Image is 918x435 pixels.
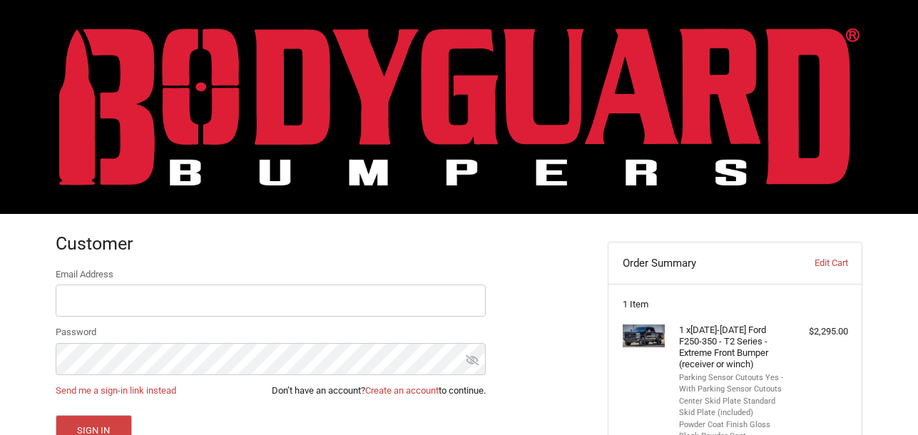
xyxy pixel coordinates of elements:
li: Center Skid Plate Standard Skid Plate (included) [679,396,788,419]
img: BODYGUARD BUMPERS [59,28,860,185]
label: Email Address [56,267,486,282]
label: Password [56,325,486,339]
iframe: Chat Widget [847,367,918,435]
a: Edit Cart [777,256,847,270]
li: Parking Sensor Cutouts Yes - With Parking Sensor Cutouts [679,372,788,396]
div: $2,295.00 [792,324,848,339]
h2: Customer [56,232,139,255]
h3: Order Summary [623,256,777,270]
h4: 1 x [DATE]-[DATE] Ford F250-350 - T2 Series - Extreme Front Bumper (receiver or winch) [679,324,788,371]
a: Send me a sign-in link instead [56,385,176,396]
h3: 1 Item [623,299,848,310]
a: Create an account [365,385,439,396]
span: Don’t have an account? to continue. [272,384,486,398]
